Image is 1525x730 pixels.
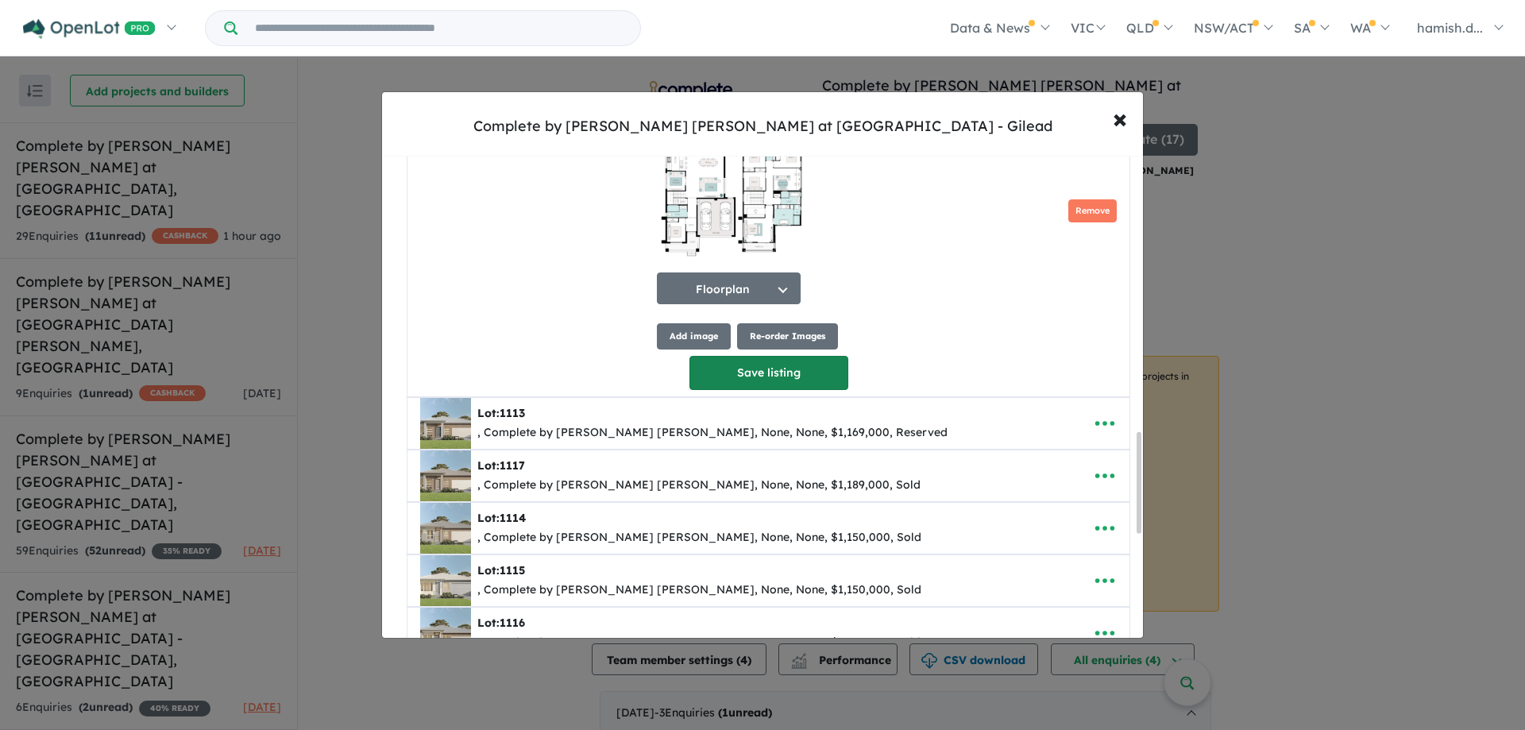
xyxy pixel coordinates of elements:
[737,323,838,350] button: Re-order Images
[477,406,525,420] b: Lot:
[420,450,471,501] img: Complete%20by%20McDonald%20Jones%20Homes%20at%20Figtree%20Hill%20-%20Gilead%20-%20Lot%201117___17...
[477,476,921,495] div: , Complete by [PERSON_NAME] [PERSON_NAME], None, None, $1,189,000, Sold
[477,616,525,630] b: Lot:
[420,398,471,449] img: Complete%20by%20McDonald%20Jones%20Homes%20at%20Figtree%20Hill%20-%20Gilead%20-%20Lot%201113___17...
[657,272,801,304] button: Floorplan
[1113,101,1127,135] span: ×
[477,528,921,547] div: , Complete by [PERSON_NAME] [PERSON_NAME], None, None, $1,150,000, Sold
[420,555,471,606] img: Complete%20by%20McDonald%20Jones%20Homes%20at%20Figtree%20Hill%20-%20Gilead%20-%20Lot%201115___17...
[420,608,471,659] img: Complete%20by%20McDonald%20Jones%20Homes%20at%20Figtree%20Hill%20-%20Gilead%20-%20Lot%201116___17...
[500,458,525,473] span: 1117
[241,11,637,45] input: Try estate name, suburb, builder or developer
[473,116,1052,137] div: Complete by [PERSON_NAME] [PERSON_NAME] at [GEOGRAPHIC_DATA] - Gilead
[1417,20,1483,36] span: hamish.d...
[500,511,526,525] span: 1114
[477,581,921,600] div: , Complete by [PERSON_NAME] [PERSON_NAME], None, None, $1,150,000, Sold
[23,19,156,39] img: Openlot PRO Logo White
[500,616,525,630] span: 1116
[477,511,526,525] b: Lot:
[657,110,809,269] img: Complete by McDonald Jones at Figtree Hill - Gilead - Lot 1160 Floorplan
[477,423,948,442] div: , Complete by [PERSON_NAME] [PERSON_NAME], None, None, $1,169,000, Reserved
[477,458,525,473] b: Lot:
[1068,199,1117,222] button: Remove
[657,323,731,350] button: Add image
[500,563,525,577] span: 1115
[689,356,848,390] button: Save listing
[477,563,525,577] b: Lot:
[420,503,471,554] img: Complete%20by%20McDonald%20Jones%20Homes%20at%20Figtree%20Hill%20-%20Gilead%20-%20Lot%201114___17...
[477,633,921,652] div: , Complete by [PERSON_NAME] [PERSON_NAME], None, None, $1,169,000, Sold
[500,406,525,420] span: 1113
